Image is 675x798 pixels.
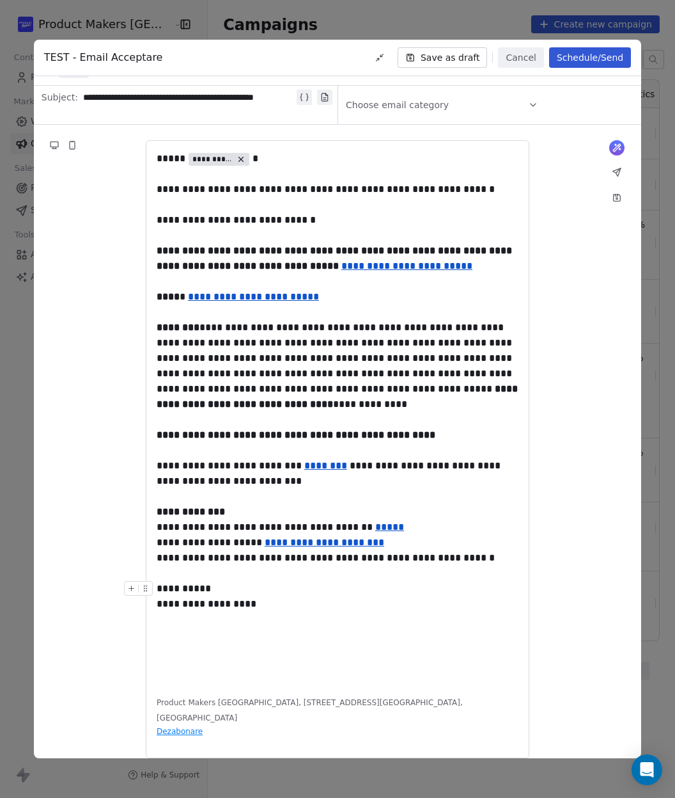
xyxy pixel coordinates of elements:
span: Subject: [42,91,78,123]
button: Schedule/Send [549,47,631,68]
button: Save as draft [398,47,488,68]
button: Cancel [498,47,543,68]
div: Open Intercom Messenger [632,754,662,785]
span: Choose email category [346,99,449,111]
span: TEST - Email Acceptare [44,50,163,65]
